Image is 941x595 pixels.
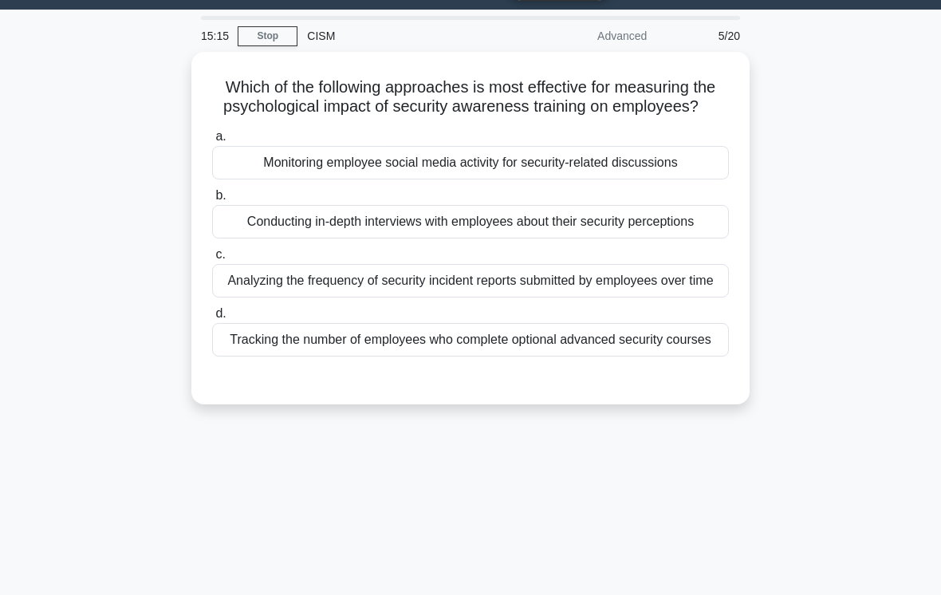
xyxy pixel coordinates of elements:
div: 15:15 [191,20,238,52]
span: c. [215,247,225,261]
div: Tracking the number of employees who complete optional advanced security courses [212,323,729,357]
span: b. [215,188,226,202]
div: 5/20 [656,20,750,52]
div: Monitoring employee social media activity for security-related discussions [212,146,729,179]
h5: Which of the following approaches is most effective for measuring the psychological impact of sec... [211,77,730,117]
span: a. [215,129,226,143]
div: Analyzing the frequency of security incident reports submitted by employees over time [212,264,729,297]
div: CISM [297,20,517,52]
a: Stop [238,26,297,46]
div: Advanced [517,20,656,52]
div: Conducting in-depth interviews with employees about their security perceptions [212,205,729,238]
span: d. [215,306,226,320]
